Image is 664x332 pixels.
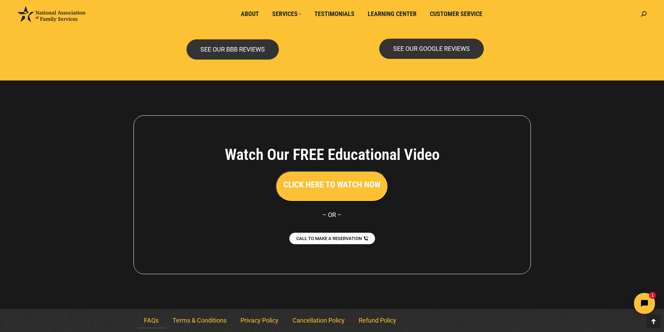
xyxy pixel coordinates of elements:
h3: CLICK HERE TO WATCH NOW [283,179,381,191]
a: FAQs [137,312,166,329]
h4: Watch Our FREE Educational Video [186,145,478,164]
span: Learning Center [368,10,417,18]
a: SEE OUR BBB REVIEWS [186,39,279,60]
a: SEE OUR GOOGLE REVIEWS [379,39,484,59]
a: Privacy Policy [234,312,285,329]
span: Customer Service [430,10,482,18]
span: Testimonials [314,10,354,18]
span: SEE OUR GOOGLE REVIEWS [393,46,470,52]
button: CLICK HERE TO WATCH NOW [276,171,388,202]
a: Customer Service [425,7,487,21]
a: CLICK HERE TO WATCH NOW [276,182,388,189]
span: – OR – [322,211,342,218]
span: About [241,10,259,18]
a: CALL TO MAKE A RESERVATION [289,233,375,244]
a: Refund Policy [352,312,403,329]
a: Learning Center [363,7,421,21]
span: CALL TO MAKE A RESERVATION [296,236,362,241]
img: National Association of Family Services [17,6,85,22]
nav: Menu [137,312,527,329]
iframe: Tidio Chat [541,287,661,320]
a: About [236,7,264,21]
a: Testimonials [310,7,359,21]
span: SEE OUR BBB REVIEWS [200,46,265,53]
a: Terms & Conditions [166,312,234,329]
span: Services [272,10,301,18]
a: Cancellation Policy [285,312,352,329]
